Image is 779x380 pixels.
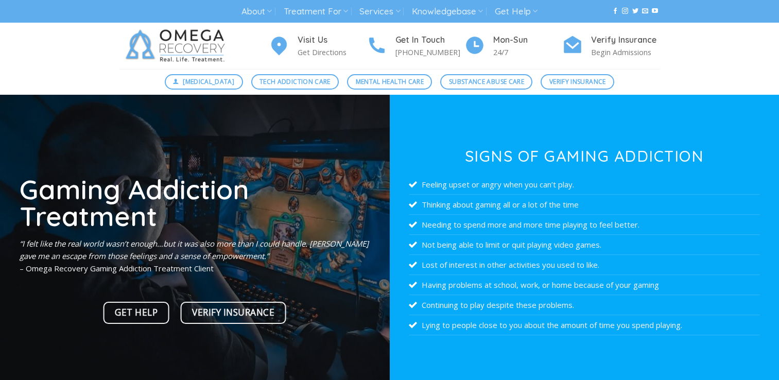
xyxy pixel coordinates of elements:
p: [PHONE_NUMBER] [395,46,464,58]
h1: Gaming Addiction Treatment [20,176,370,230]
a: Knowledgebase [412,2,483,21]
a: Substance Abuse Care [440,74,532,90]
a: Follow on YouTube [652,8,658,15]
a: Mental Health Care [347,74,432,90]
p: Begin Admissions [591,46,660,58]
p: Get Directions [298,46,367,58]
a: Verify Insurance Begin Admissions [562,33,660,59]
span: Tech Addiction Care [259,77,331,87]
a: Services [359,2,400,21]
a: Verify Insurance [541,74,614,90]
a: Treatment For [284,2,348,21]
a: Send us an email [642,8,648,15]
a: [MEDICAL_DATA] [165,74,243,90]
h3: Signs of Gaming Addiction [409,148,759,164]
li: Lying to people close to you about the amount of time you spend playing. [409,315,759,335]
span: [MEDICAL_DATA] [183,77,234,87]
h4: Mon-Sun [493,33,562,47]
img: Omega Recovery [119,23,235,69]
a: Get Help [495,2,538,21]
h4: Verify Insurance [591,33,660,47]
a: Get Help [103,302,170,324]
span: Get Help [115,305,158,320]
a: Follow on Instagram [622,8,628,15]
li: Needing to spend more and more time playing to feel better. [409,215,759,235]
p: 24/7 [493,46,562,58]
a: Visit Us Get Directions [269,33,367,59]
li: Feeling upset or angry when you can’t play. [409,175,759,195]
a: Follow on Twitter [632,8,638,15]
p: – Omega Recovery Gaming Addiction Treatment Client [20,237,370,274]
em: “I felt like the real world wasn’t enough…but it was also more than I could handle. [PERSON_NAME]... [20,238,369,261]
li: Having problems at school, work, or home because of your gaming [409,275,759,295]
h4: Visit Us [298,33,367,47]
a: Tech Addiction Care [251,74,339,90]
span: Mental Health Care [356,77,424,87]
li: Not being able to limit or quit playing video games. [409,235,759,255]
a: Follow on Facebook [612,8,618,15]
span: Substance Abuse Care [449,77,524,87]
li: Thinking about gaming all or a lot of the time [409,195,759,215]
li: Continuing to play despite these problems. [409,295,759,315]
a: Get In Touch [PHONE_NUMBER] [367,33,464,59]
span: Verify Insurance [549,77,606,87]
li: Lost of interest in other activities you used to like. [409,255,759,275]
a: About [241,2,272,21]
span: Verify Insurance [192,305,274,320]
h4: Get In Touch [395,33,464,47]
a: Verify Insurance [180,302,286,324]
